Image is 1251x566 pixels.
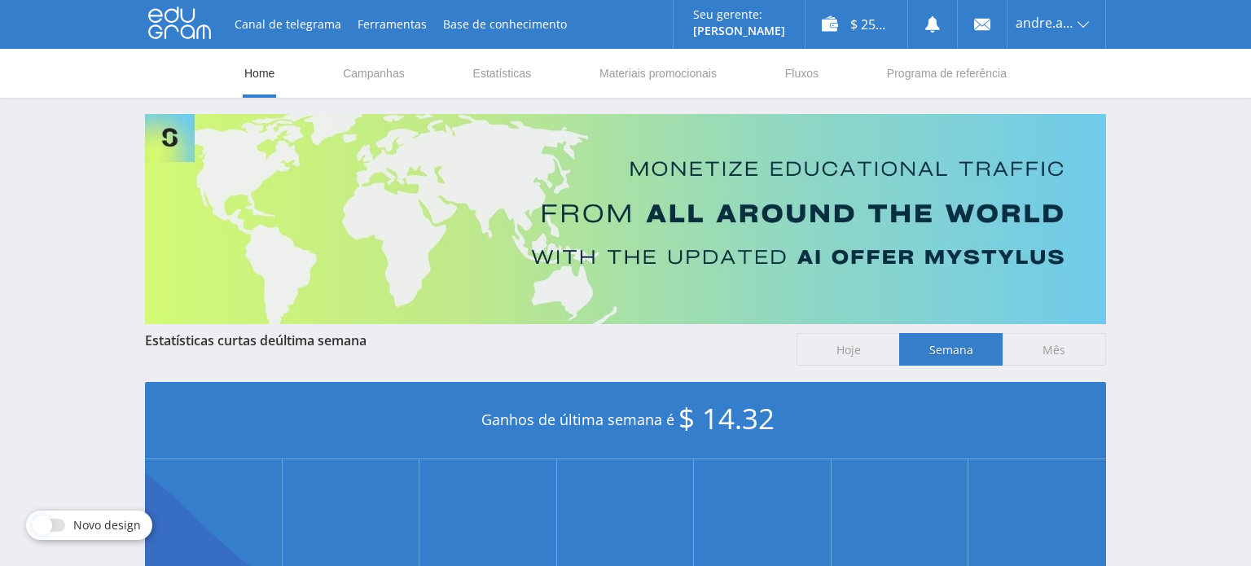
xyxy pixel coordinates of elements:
[243,49,276,98] a: Home
[145,114,1106,324] img: Banner
[784,49,820,98] a: Fluxos
[145,333,780,348] div: Estatísticas curtas de
[598,49,718,98] a: Materiais promocionais
[885,49,1008,98] a: Programa de referência
[693,8,785,21] p: Seu gerente:
[797,333,900,366] span: Hoje
[341,49,406,98] a: Campanhas
[145,382,1106,459] div: Ganhos de última semana é
[693,24,785,37] p: [PERSON_NAME]
[1016,16,1073,29] span: andre.a.gazola43
[275,331,367,349] span: última semana
[73,519,141,532] span: Novo design
[899,333,1003,366] span: Semana
[472,49,533,98] a: Estatísticas
[678,399,775,437] span: $ 14.32
[1003,333,1106,366] span: Mês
